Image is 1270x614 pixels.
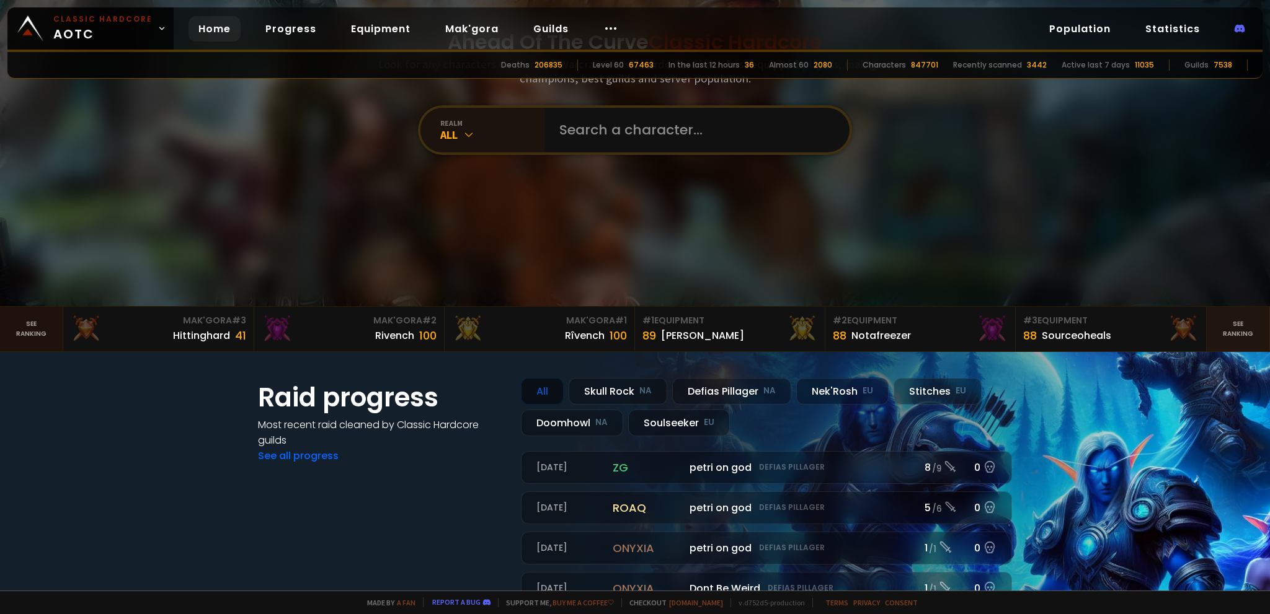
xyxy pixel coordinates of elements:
h1: Raid progress [258,378,506,417]
div: 36 [745,59,754,71]
a: [DATE]zgpetri on godDefias Pillager8 /90 [521,451,1012,484]
span: # 2 [422,314,437,327]
a: Consent [885,598,918,607]
div: 3442 [1027,59,1047,71]
div: Rîvench [565,328,605,343]
div: Equipment [1023,314,1198,327]
a: Terms [825,598,848,607]
a: Mak'gora [435,16,508,42]
div: Mak'Gora [262,314,437,327]
div: 41 [235,327,246,344]
div: Recently scanned [953,59,1022,71]
div: All [440,128,544,142]
div: 100 [419,327,437,344]
a: [DATE]onyxiaDont Be WeirdDefias Pillager1 /10 [521,572,1012,605]
input: Search a character... [552,108,835,152]
a: Population [1039,16,1121,42]
span: # 3 [1023,314,1037,327]
div: [PERSON_NAME] [661,328,744,343]
small: EU [863,385,873,397]
small: EU [956,385,966,397]
a: Mak'Gora#3Hittinghard41 [63,307,254,351]
div: Mak'Gora [452,314,627,327]
div: Sourceoheals [1042,328,1111,343]
small: NA [763,385,776,397]
small: EU [704,416,714,429]
div: Equipment [642,314,817,327]
small: Classic Hardcore [53,14,153,25]
div: Skull Rock [569,378,667,405]
span: Made by [360,598,415,607]
a: See all progress [258,449,339,463]
a: Home [189,16,241,42]
a: Privacy [853,598,880,607]
div: All [521,378,564,405]
div: 88 [833,327,846,344]
h4: Most recent raid cleaned by Classic Hardcore guilds [258,417,506,448]
a: #3Equipment88Sourceoheals [1016,307,1206,351]
div: Mak'Gora [71,314,246,327]
div: 100 [610,327,627,344]
a: Report a bug [432,597,481,607]
div: Stitches [894,378,982,405]
span: Support me, [498,598,614,607]
span: # 2 [833,314,847,327]
div: Deaths [501,59,530,71]
div: 67463 [629,59,654,71]
div: Hittinghard [173,328,230,343]
small: NA [595,416,608,429]
span: # 1 [615,314,627,327]
div: Active last 7 days [1062,59,1130,71]
div: Doomhowl [521,410,623,436]
span: v. d752d5 - production [730,598,805,607]
span: # 1 [642,314,654,327]
a: [DATE]roaqpetri on godDefias Pillager5 /60 [521,491,1012,524]
div: Level 60 [593,59,624,71]
div: Equipment [833,314,1008,327]
div: realm [440,118,544,128]
a: Progress [255,16,326,42]
a: Statistics [1135,16,1210,42]
a: #2Equipment88Notafreezer [825,307,1016,351]
div: 11035 [1135,59,1154,71]
div: Nek'Rosh [796,378,889,405]
a: #1Equipment89[PERSON_NAME] [635,307,825,351]
a: a fan [397,598,415,607]
div: 2080 [814,59,832,71]
div: Guilds [1184,59,1209,71]
div: Defias Pillager [672,378,791,405]
a: Mak'Gora#2Rivench100 [254,307,445,351]
a: [DOMAIN_NAME] [669,598,723,607]
div: 7538 [1214,59,1232,71]
a: Seeranking [1207,307,1270,351]
a: [DATE]onyxiapetri on godDefias Pillager1 /10 [521,532,1012,564]
div: Soulseeker [628,410,730,436]
a: Buy me a coffee [553,598,614,607]
div: In the last 12 hours [668,59,740,71]
span: # 3 [232,314,246,327]
div: 206835 [535,59,562,71]
div: Almost 60 [769,59,809,71]
div: 847701 [911,59,938,71]
div: Rivench [375,328,414,343]
small: NA [639,385,652,397]
a: Mak'Gora#1Rîvench100 [445,307,635,351]
a: Equipment [341,16,420,42]
span: Checkout [621,598,723,607]
div: 89 [642,327,656,344]
div: Notafreezer [851,328,911,343]
div: Characters [863,59,906,71]
a: Classic HardcoreAOTC [7,7,174,50]
div: 88 [1023,327,1037,344]
a: Guilds [523,16,579,42]
span: AOTC [53,14,153,43]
